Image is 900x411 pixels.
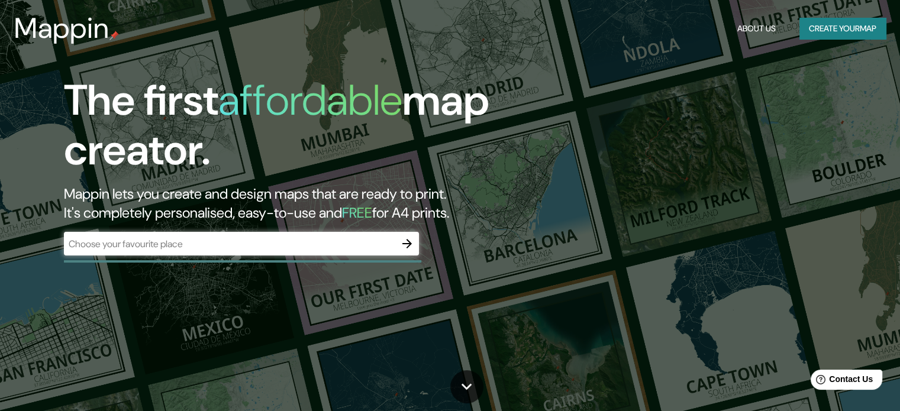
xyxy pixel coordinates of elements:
h3: Mappin [14,12,109,45]
input: Choose your favourite place [64,237,395,251]
img: mappin-pin [109,31,119,40]
h1: The first map creator. [64,76,514,185]
h1: affordable [218,73,402,128]
button: About Us [733,18,780,40]
iframe: Help widget launcher [795,365,887,398]
button: Create yourmap [799,18,886,40]
h2: Mappin lets you create and design maps that are ready to print. It's completely personalised, eas... [64,185,514,222]
h5: FREE [342,203,372,222]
